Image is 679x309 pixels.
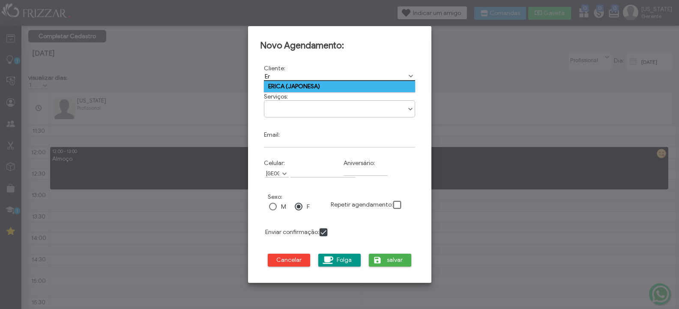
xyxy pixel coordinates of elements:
label: Email: [264,131,280,138]
button: salvar [369,254,412,267]
td: ERICA ( JAPONESA) [264,81,416,92]
label: Aniversário: [344,159,375,167]
h2: Novo Agendamento: [260,40,419,51]
label: Celular: [264,159,285,167]
label: Enviar confirmação: [265,228,319,235]
label: Serviços: [264,93,288,100]
span: Cancelar [274,254,305,267]
label: F [307,203,310,210]
button: Folga [318,254,361,267]
span: salvar [384,254,406,267]
label: Repetir agendamento: [331,201,393,208]
label: [GEOGRAPHIC_DATA] [265,170,279,177]
label: Sexo: [268,193,282,201]
label: Cliente: [264,65,285,72]
button: Show Options [407,72,415,81]
label: M [281,203,286,210]
button: Cancelar [268,254,311,267]
span: Folga [334,254,355,267]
